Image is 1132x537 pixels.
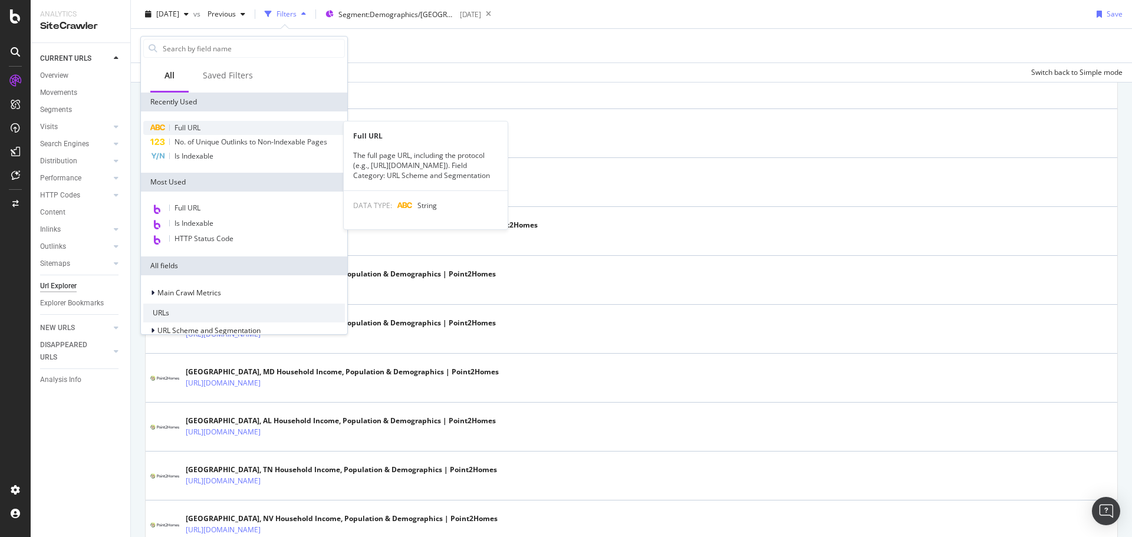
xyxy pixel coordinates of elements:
[40,241,66,253] div: Outlinks
[40,87,122,99] a: Movements
[186,377,261,389] a: [URL][DOMAIN_NAME]
[40,297,104,309] div: Explorer Bookmarks
[1107,9,1123,19] div: Save
[140,5,193,24] button: [DATE]
[40,70,122,82] a: Overview
[40,172,110,185] a: Performance
[277,9,297,19] div: Filters
[162,39,344,57] input: Search by field name
[175,233,233,243] span: HTTP Status Code
[40,258,110,270] a: Sitemaps
[40,374,122,386] a: Analysis Info
[40,206,65,219] div: Content
[40,104,72,116] div: Segments
[460,9,481,19] div: [DATE]
[175,151,213,161] span: Is Indexable
[321,5,481,24] button: Segment:Demographics/[GEOGRAPHIC_DATA][DATE]
[40,189,80,202] div: HTTP Codes
[150,375,180,381] img: main image
[186,475,261,487] a: [URL][DOMAIN_NAME]
[260,5,311,24] button: Filters
[186,464,497,475] div: [GEOGRAPHIC_DATA], TN Household Income, Population & Demographics | Point2Homes
[157,288,221,298] span: Main Crawl Metrics
[150,473,180,479] img: main image
[40,223,110,236] a: Inlinks
[186,426,261,438] a: [URL][DOMAIN_NAME]
[417,200,437,210] span: String
[186,367,499,377] div: [GEOGRAPHIC_DATA], MD Household Income, Population & Demographics | Point2Homes
[40,52,110,65] a: CURRENT URLS
[186,416,496,426] div: [GEOGRAPHIC_DATA], AL Household Income, Population & Demographics | Point2Homes
[150,522,180,528] img: main image
[40,339,100,364] div: DISAPPEARED URLS
[141,173,347,192] div: Most Used
[1031,67,1123,77] div: Switch back to Simple mode
[175,218,213,228] span: Is Indexable
[40,121,110,133] a: Visits
[40,223,61,236] div: Inlinks
[40,374,81,386] div: Analysis Info
[40,138,110,150] a: Search Engines
[156,9,179,19] span: 2025 Jul. 31st
[203,9,236,19] span: Previous
[1092,5,1123,24] button: Save
[40,241,110,253] a: Outlinks
[40,206,122,219] a: Content
[175,203,200,213] span: Full URL
[40,121,58,133] div: Visits
[40,9,121,19] div: Analytics
[175,123,200,133] span: Full URL
[186,524,261,536] a: [URL][DOMAIN_NAME]
[141,93,347,111] div: Recently Used
[143,304,345,322] div: URLs
[164,70,175,81] div: All
[40,52,91,65] div: CURRENT URLS
[40,280,77,292] div: Url Explorer
[338,9,456,19] span: Segment: Demographics/[GEOGRAPHIC_DATA]
[141,256,347,275] div: All fields
[40,155,110,167] a: Distribution
[40,70,68,82] div: Overview
[175,137,327,147] span: No. of Unique Outlinks to Non-Indexable Pages
[40,87,77,99] div: Movements
[40,172,81,185] div: Performance
[186,513,498,524] div: [GEOGRAPHIC_DATA], NV Household Income, Population & Demographics | Point2Homes
[1092,497,1120,525] div: Open Intercom Messenger
[40,322,110,334] a: NEW URLS
[40,138,89,150] div: Search Engines
[353,200,392,210] span: DATA TYPE:
[40,280,122,292] a: Url Explorer
[40,19,121,33] div: SiteCrawler
[344,131,508,141] div: Full URL
[157,325,261,335] span: URL Scheme and Segmentation
[40,339,110,364] a: DISAPPEARED URLS
[40,155,77,167] div: Distribution
[40,322,75,334] div: NEW URLS
[40,297,122,309] a: Explorer Bookmarks
[203,5,250,24] button: Previous
[203,70,253,81] div: Saved Filters
[150,424,180,430] img: main image
[1026,63,1123,82] button: Switch back to Simple mode
[40,104,122,116] a: Segments
[344,150,508,180] div: The full page URL, including the protocol (e.g., [URL][DOMAIN_NAME]). Field Category: URL Scheme ...
[40,258,70,270] div: Sitemaps
[40,189,110,202] a: HTTP Codes
[193,9,203,19] span: vs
